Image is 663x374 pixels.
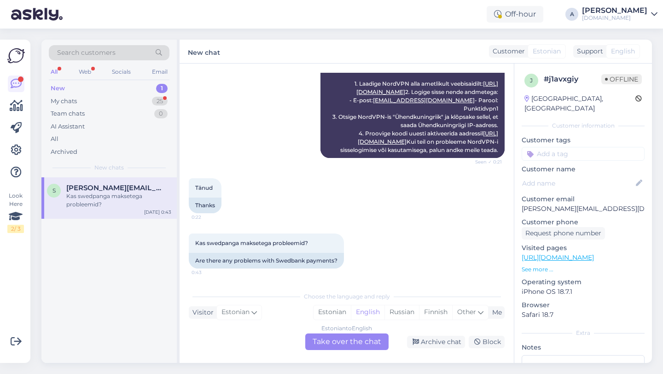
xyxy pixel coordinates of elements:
span: sergei.vsl@gmail.com [66,184,162,192]
input: Add a tag [522,147,645,161]
div: Archived [51,147,77,157]
div: Are there any problems with Swedbank payments? [189,253,344,269]
p: iPhone OS 18.7.1 [522,287,645,297]
div: Finnish [419,305,452,319]
div: Russian [384,305,419,319]
div: Estonian [314,305,351,319]
div: Take over the chat [305,333,389,350]
div: Off-hour [487,6,543,23]
div: # j1avxgiy [544,74,601,85]
span: Offline [601,74,642,84]
div: AI Assistant [51,122,85,131]
p: [PERSON_NAME][EMAIL_ADDRESS][DOMAIN_NAME] [522,204,645,214]
div: All [51,134,58,144]
div: 0 [154,109,168,118]
span: Tänud [195,184,213,191]
span: New chats [94,164,124,172]
div: 2 / 3 [7,225,24,233]
span: English [611,47,635,56]
span: Estonian [533,47,561,56]
p: Customer phone [522,217,645,227]
p: Customer tags [522,135,645,145]
div: Support [573,47,603,56]
div: 25 [152,97,168,106]
p: Customer email [522,194,645,204]
a: [URL][DOMAIN_NAME] [522,253,594,262]
div: Socials [110,66,133,78]
span: Seen ✓ 0:21 [467,158,502,165]
div: A [565,8,578,21]
div: Thanks [189,198,221,213]
span: Estonian [221,307,250,317]
div: Customer information [522,122,645,130]
p: Notes [522,343,645,352]
span: 0:43 [192,269,226,276]
div: All [49,66,59,78]
div: Extra [522,329,645,337]
div: Visitor [189,308,214,317]
p: See more ... [522,265,645,274]
span: Search customers [57,48,116,58]
input: Add name [522,178,634,188]
span: j [530,77,533,84]
p: Customer name [522,164,645,174]
span: 0:22 [192,214,226,221]
div: Request phone number [522,227,605,240]
div: [DATE] 0:43 [144,209,171,216]
div: New [51,84,65,93]
div: Email [150,66,169,78]
div: Kas swedpanga maksetega probleemid? [66,192,171,209]
p: Visited pages [522,243,645,253]
label: New chat [188,45,220,58]
div: Web [77,66,93,78]
a: [EMAIL_ADDRESS][DOMAIN_NAME] [373,97,475,104]
div: [GEOGRAPHIC_DATA], [GEOGRAPHIC_DATA] [524,94,635,113]
div: Estonian to English [321,324,372,333]
div: [PERSON_NAME] [582,7,647,14]
p: Safari 18.7 [522,310,645,320]
div: [DOMAIN_NAME] [582,14,647,22]
p: Operating system [522,277,645,287]
div: My chats [51,97,77,106]
span: Kas swedpanga maksetega probleemid? [195,240,308,246]
div: English [351,305,384,319]
div: Customer [489,47,525,56]
p: Browser [522,300,645,310]
div: Block [469,336,505,348]
img: Askly Logo [7,47,25,64]
div: Look Here [7,192,24,233]
div: 1 [156,84,168,93]
span: s [52,187,56,194]
div: Me [489,308,502,317]
div: Choose the language and reply [189,292,505,301]
a: [PERSON_NAME][DOMAIN_NAME] [582,7,657,22]
div: NordVPN-i kasutamiseks Xboxi koodide aktiveerimiseks Ühendkuningriigi IP-aadressiga järgige neid ... [320,51,505,158]
span: Other [457,308,476,316]
div: Archive chat [407,336,465,348]
div: Team chats [51,109,85,118]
